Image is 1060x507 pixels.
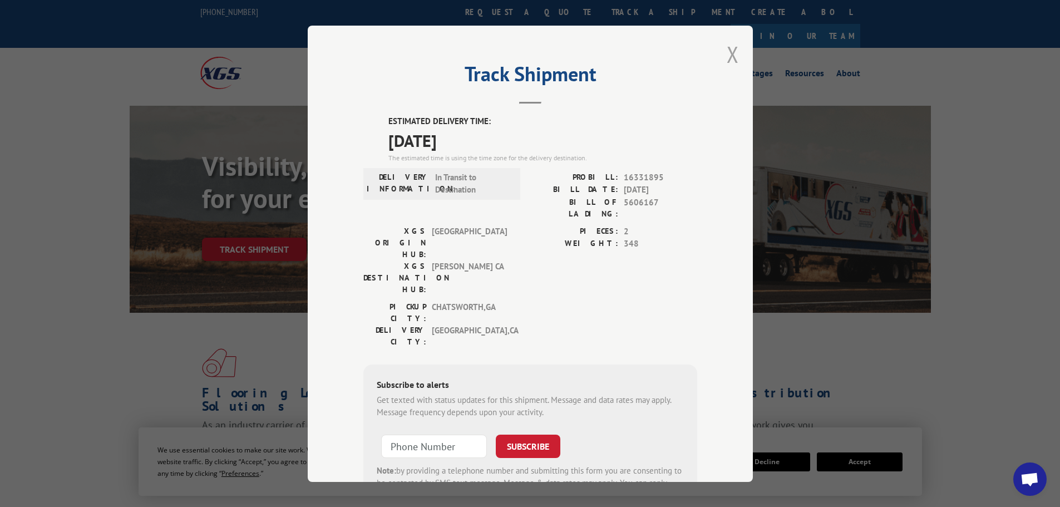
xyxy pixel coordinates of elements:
[624,184,697,196] span: [DATE]
[624,196,697,219] span: 5606167
[530,171,618,184] label: PROBILL:
[377,393,684,419] div: Get texted with status updates for this shipment. Message and data rates may apply. Message frequ...
[363,225,426,260] label: XGS ORIGIN HUB:
[377,465,396,475] strong: Note:
[388,115,697,128] label: ESTIMATED DELIVERY TIME:
[496,434,560,457] button: SUBSCRIBE
[530,225,618,238] label: PIECES:
[367,171,430,196] label: DELIVERY INFORMATION:
[377,377,684,393] div: Subscribe to alerts
[624,225,697,238] span: 2
[624,171,697,184] span: 16331895
[1013,462,1047,496] div: Open chat
[624,238,697,250] span: 348
[432,260,507,295] span: [PERSON_NAME] CA
[388,152,697,163] div: The estimated time is using the time zone for the delivery destination.
[388,127,697,152] span: [DATE]
[363,260,426,295] label: XGS DESTINATION HUB:
[530,196,618,219] label: BILL OF LADING:
[727,40,739,69] button: Close modal
[363,301,426,324] label: PICKUP CITY:
[363,324,426,347] label: DELIVERY CITY:
[432,301,507,324] span: CHATSWORTH , GA
[432,225,507,260] span: [GEOGRAPHIC_DATA]
[377,464,684,502] div: by providing a telephone number and submitting this form you are consenting to be contacted by SM...
[432,324,507,347] span: [GEOGRAPHIC_DATA] , CA
[435,171,510,196] span: In Transit to Destination
[381,434,487,457] input: Phone Number
[530,238,618,250] label: WEIGHT:
[530,184,618,196] label: BILL DATE:
[363,66,697,87] h2: Track Shipment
